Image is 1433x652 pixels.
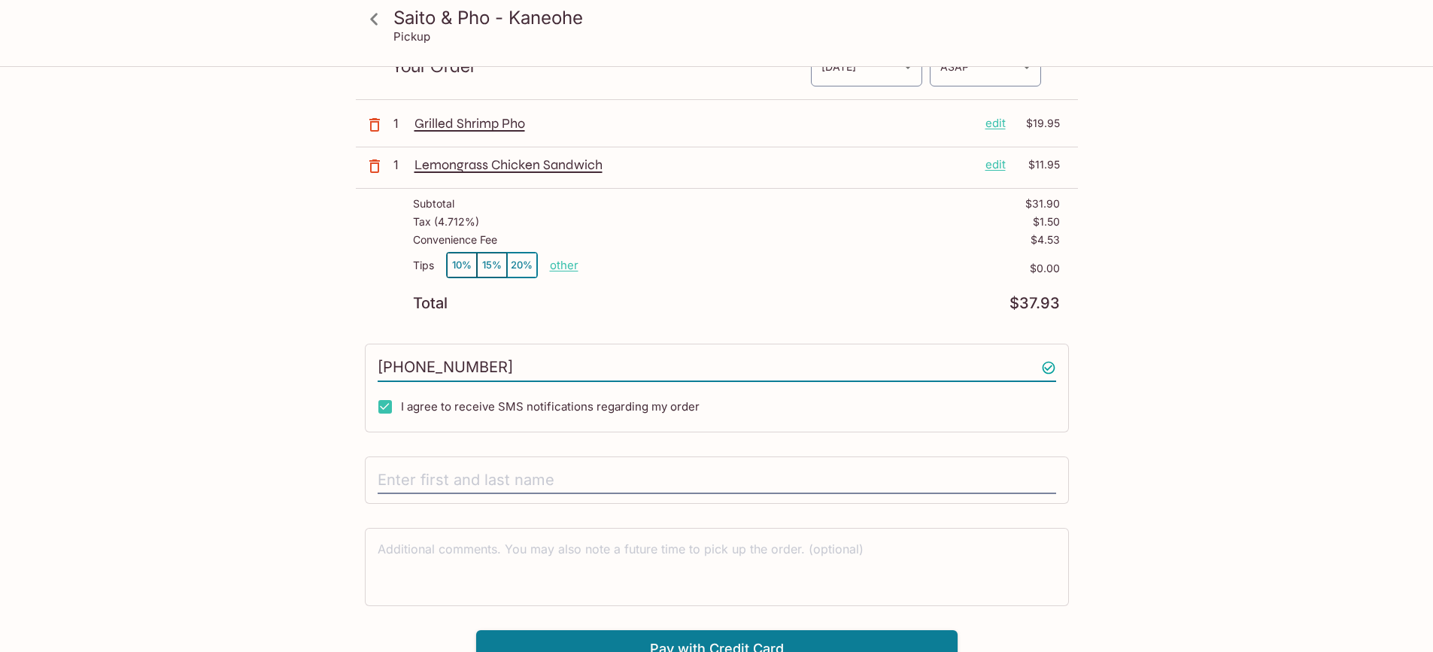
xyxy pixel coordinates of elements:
[413,296,448,311] p: Total
[413,234,497,246] p: Convenience Fee
[393,6,1066,29] h3: Saito & Pho - Kaneohe
[1033,216,1060,228] p: $1.50
[1025,198,1060,210] p: $31.90
[1015,115,1060,132] p: $19.95
[413,259,434,271] p: Tips
[392,59,810,74] p: Your Order
[378,466,1056,495] input: Enter first and last name
[401,399,700,414] span: I agree to receive SMS notifications regarding my order
[447,253,477,277] button: 10%
[1015,156,1060,173] p: $11.95
[550,258,578,272] button: other
[393,156,408,173] p: 1
[413,216,479,228] p: Tax ( 4.712% )
[413,198,454,210] p: Subtotal
[477,253,507,277] button: 15%
[578,262,1060,274] p: $0.00
[985,156,1006,173] p: edit
[393,115,408,132] p: 1
[414,156,973,173] p: Lemongrass Chicken Sandwich
[1031,234,1060,246] p: $4.53
[507,253,537,277] button: 20%
[393,29,430,44] p: Pickup
[985,115,1006,132] p: edit
[378,353,1056,382] input: Enter phone number
[414,115,973,132] p: Grilled Shrimp Pho
[1009,296,1060,311] p: $37.93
